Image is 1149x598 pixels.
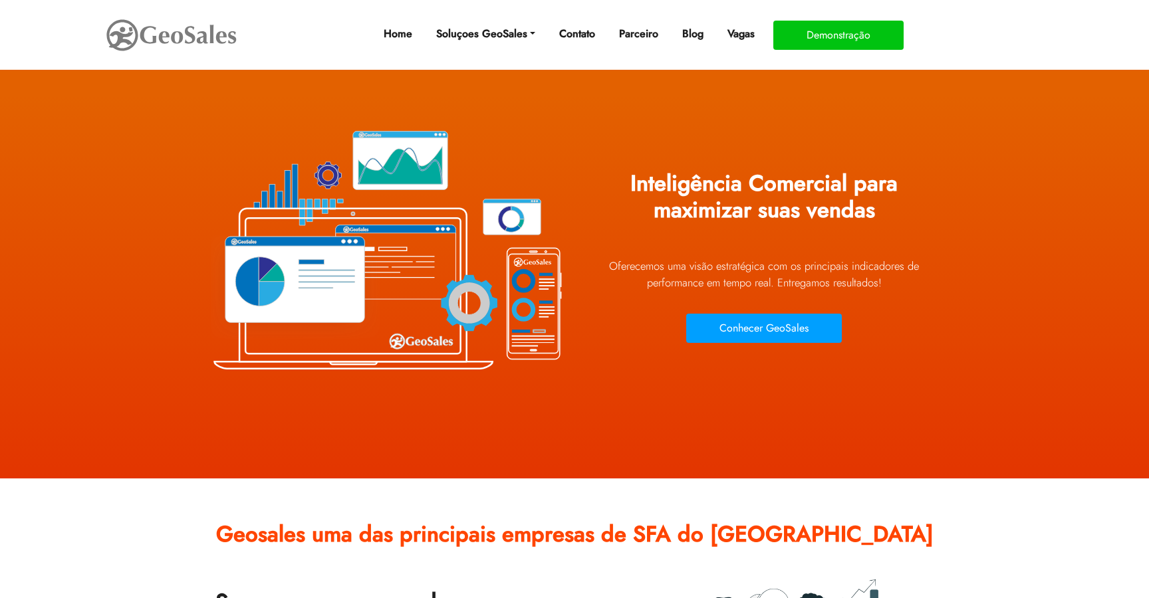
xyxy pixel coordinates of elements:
button: Demonstração [773,21,904,50]
a: Soluçoes GeoSales [431,21,541,47]
a: Vagas [722,21,760,47]
p: Oferecemos uma visão estratégica com os principais indicadores de performance em tempo real. Ent... [584,258,944,291]
a: Parceiro [614,21,664,47]
img: Plataforma GeoSales [205,100,565,399]
a: Blog [677,21,709,47]
h1: Inteligência Comercial para maximizar suas vendas [584,161,944,243]
a: Home [378,21,418,47]
img: GeoSales [105,17,238,54]
a: Contato [554,21,600,47]
button: Conhecer GeoSales [686,314,842,343]
h2: Geosales uma das principais empresas de SFA do [GEOGRAPHIC_DATA] [215,512,934,567]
